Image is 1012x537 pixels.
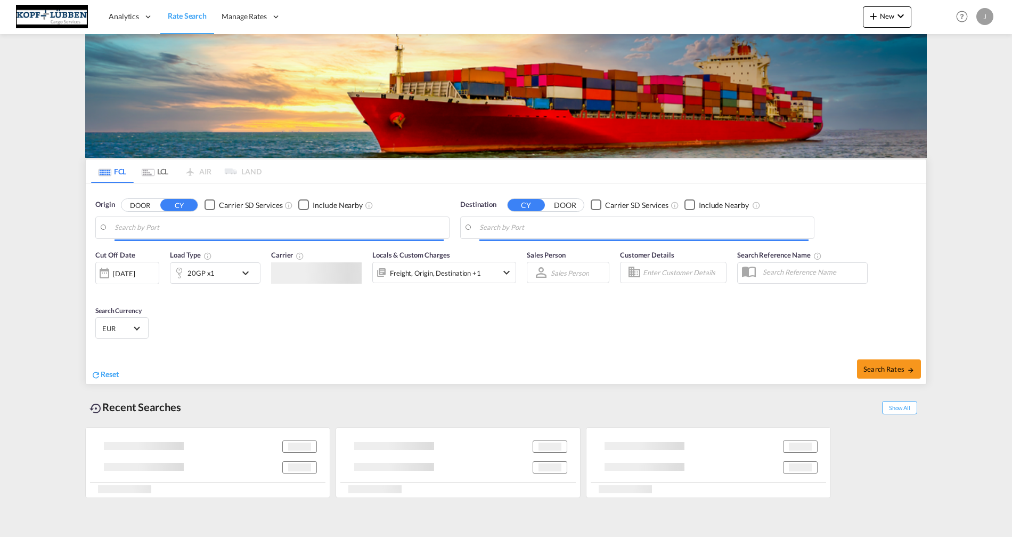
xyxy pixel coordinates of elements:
[976,8,993,25] div: J
[109,11,139,22] span: Analytics
[479,220,809,236] input: Search by Port
[170,262,260,284] div: 20GP x1icon-chevron-down
[187,266,215,280] div: 20GP x1
[508,199,545,211] button: CY
[365,201,373,210] md-icon: Unchecked: Ignores neighbouring ports when fetching rates.Checked : Includes neighbouring ports w...
[95,262,159,284] div: [DATE]
[86,183,926,384] div: Origin DOOR CY Checkbox No InkUnchecked: Search for CY (Container Yard) services for all selected...
[527,251,566,259] span: Sales Person
[16,5,88,29] img: 25cf3bb0aafc11ee9c4fdbd399af7748.JPG
[271,251,304,259] span: Carrier
[737,251,822,259] span: Search Reference Name
[372,262,516,283] div: Freight Origin Destination Factory Stuffingicon-chevron-down
[699,200,749,211] div: Include Nearby
[500,266,513,279] md-icon: icon-chevron-down
[643,265,723,280] input: Enter Customer Details
[907,366,915,374] md-icon: icon-arrow-right
[95,283,103,298] md-datepicker: Select
[89,402,102,415] md-icon: icon-backup-restore
[95,251,135,259] span: Cut Off Date
[91,159,134,183] md-tab-item: FCL
[95,307,142,315] span: Search Currency
[91,369,119,381] div: icon-refreshReset
[101,370,119,379] span: Reset
[546,199,584,211] button: DOOR
[882,401,917,414] span: Show All
[953,7,976,27] div: Help
[284,201,293,210] md-icon: Unchecked: Search for CY (Container Yard) services for all selected carriers.Checked : Search for...
[857,359,921,379] button: Search Ratesicon-arrow-right
[113,269,135,278] div: [DATE]
[91,159,262,183] md-pagination-wrapper: Use the left and right arrow keys to navigate between tabs
[863,6,911,28] button: icon-plus 400-fgNewicon-chevron-down
[102,324,132,333] span: EUR
[115,220,444,236] input: Search by Port
[684,199,749,211] md-checkbox: Checkbox No Ink
[298,199,363,211] md-checkbox: Checkbox No Ink
[95,199,115,210] span: Origin
[867,10,880,22] md-icon: icon-plus 400-fg
[605,200,668,211] div: Carrier SD Services
[85,395,185,419] div: Recent Searches
[203,252,212,260] md-icon: icon-information-outline
[222,11,267,22] span: Manage Rates
[313,200,363,211] div: Include Nearby
[591,199,668,211] md-checkbox: Checkbox No Ink
[671,201,679,210] md-icon: Unchecked: Search for CY (Container Yard) services for all selected carriers.Checked : Search for...
[620,251,674,259] span: Customer Details
[390,266,481,280] div: Freight Origin Destination Factory Stuffing
[757,264,867,280] input: Search Reference Name
[85,34,927,158] img: LCL+%26+FCL+BACKGROUND.png
[460,199,496,210] span: Destination
[372,251,450,259] span: Locals & Custom Charges
[134,159,176,183] md-tab-item: LCL
[219,200,282,211] div: Carrier SD Services
[813,252,822,260] md-icon: Your search will be saved by the below given name
[168,11,207,20] span: Rate Search
[205,199,282,211] md-checkbox: Checkbox No Ink
[867,12,907,20] span: New
[91,370,101,380] md-icon: icon-refresh
[863,365,915,373] span: Search Rates
[752,201,761,210] md-icon: Unchecked: Ignores neighbouring ports when fetching rates.Checked : Includes neighbouring ports w...
[894,10,907,22] md-icon: icon-chevron-down
[121,199,159,211] button: DOOR
[239,267,257,279] md-icon: icon-chevron-down
[953,7,971,26] span: Help
[101,320,143,336] md-select: Select Currency: € EUREuro
[550,265,590,280] md-select: Sales Person
[296,252,304,260] md-icon: The selected Trucker/Carrierwill be displayed in the rate results If the rates are from another f...
[170,251,212,259] span: Load Type
[160,199,198,211] button: CY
